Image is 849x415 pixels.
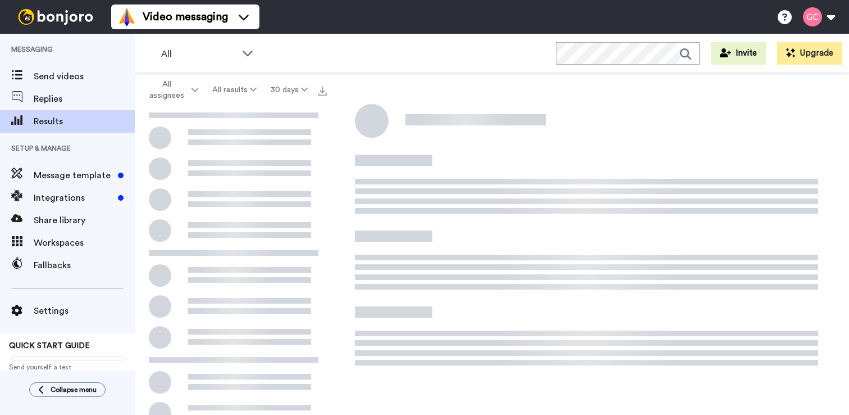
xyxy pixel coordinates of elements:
[144,79,189,101] span: All assignees
[13,9,98,25] img: bj-logo-header-white.svg
[34,169,113,182] span: Message template
[34,236,135,250] span: Workspaces
[51,385,97,394] span: Collapse menu
[34,304,135,318] span: Settings
[314,82,330,98] button: Export all results that match these filters now.
[34,115,135,128] span: Results
[118,8,136,26] img: vm-color.svg
[777,42,842,65] button: Upgrade
[137,74,206,106] button: All assignees
[34,259,135,272] span: Fallbacks
[9,342,90,350] span: QUICK START GUIDE
[34,191,113,205] span: Integrations
[263,80,314,100] button: 30 days
[206,80,264,100] button: All results
[711,42,766,65] button: Invite
[143,9,228,25] span: Video messaging
[34,92,135,106] span: Replies
[29,382,106,397] button: Collapse menu
[318,87,327,96] img: export.svg
[161,47,236,61] span: All
[34,214,135,227] span: Share library
[9,363,126,372] span: Send yourself a test
[34,70,135,83] span: Send videos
